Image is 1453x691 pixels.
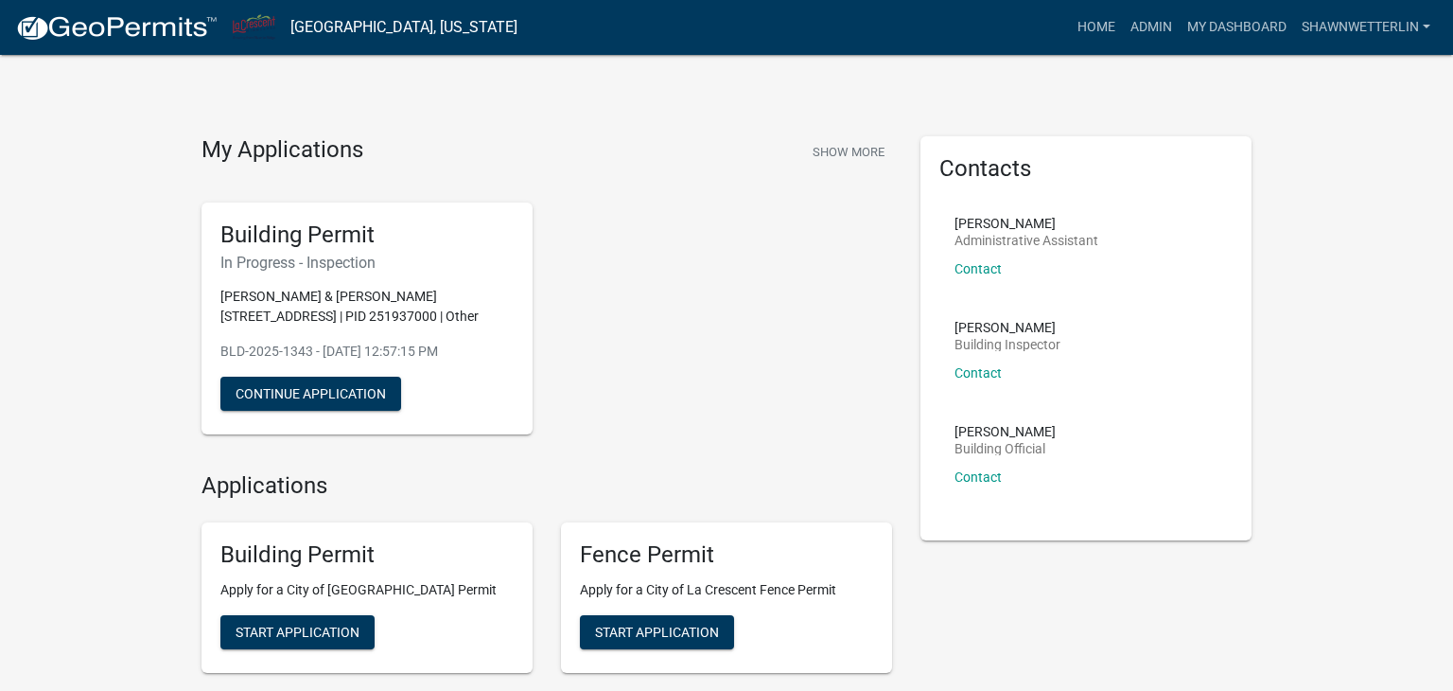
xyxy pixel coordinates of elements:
h5: Fence Permit [580,541,873,569]
a: Admin [1123,9,1180,45]
span: Start Application [236,625,359,640]
h5: Building Permit [220,221,514,249]
button: Start Application [220,615,375,649]
a: [GEOGRAPHIC_DATA], [US_STATE] [290,11,517,44]
h4: My Applications [201,136,363,165]
a: My Dashboard [1180,9,1294,45]
a: Contact [954,261,1002,276]
button: Start Application [580,615,734,649]
p: Apply for a City of La Crescent Fence Permit [580,580,873,600]
p: Administrative Assistant [954,234,1098,247]
p: Building Inspector [954,338,1060,351]
p: Apply for a City of [GEOGRAPHIC_DATA] Permit [220,580,514,600]
a: ShawnWetterlin [1294,9,1438,45]
p: [PERSON_NAME] [954,217,1098,230]
p: [PERSON_NAME] [954,425,1056,438]
h5: Contacts [939,155,1233,183]
p: [PERSON_NAME] & [PERSON_NAME] [STREET_ADDRESS] | PID 251937000 | Other [220,287,514,327]
h6: In Progress - Inspection [220,254,514,272]
a: Home [1070,9,1123,45]
h4: Applications [201,472,892,500]
p: Building Official [954,442,1056,455]
span: Start Application [595,625,719,640]
a: Contact [954,365,1002,381]
p: [PERSON_NAME] [954,321,1060,334]
h5: Building Permit [220,541,514,569]
p: BLD-2025-1343 - [DATE] 12:57:15 PM [220,342,514,362]
a: Contact [954,470,1002,485]
img: City of La Crescent, Minnesota [233,14,275,40]
button: Continue Application [220,377,401,411]
button: Show More [805,136,892,168]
